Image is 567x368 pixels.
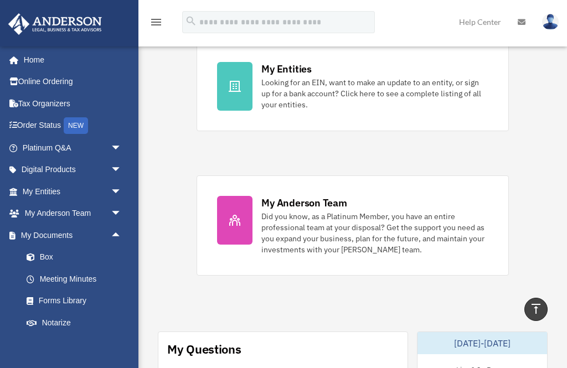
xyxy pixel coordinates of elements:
i: menu [150,15,163,29]
a: My Documentsarrow_drop_up [8,224,138,246]
img: Anderson Advisors Platinum Portal [5,13,105,35]
a: Meeting Minutes [16,268,138,290]
span: arrow_drop_down [111,203,133,225]
a: Tax Organizers [8,92,138,115]
div: My Entities [261,62,311,76]
div: [DATE]-[DATE] [417,332,547,354]
i: vertical_align_top [529,302,543,315]
a: Digital Productsarrow_drop_down [8,159,138,181]
span: arrow_drop_up [111,224,133,247]
a: Forms Library [16,290,138,312]
div: Did you know, as a Platinum Member, you have an entire professional team at your disposal? Get th... [261,211,488,255]
a: Online Ordering [8,71,138,93]
a: My Anderson Teamarrow_drop_down [8,203,138,225]
div: My Anderson Team [261,196,347,210]
a: My Entitiesarrow_drop_down [8,180,138,203]
span: arrow_drop_down [111,159,133,182]
div: My Questions [167,341,241,357]
a: My Entities Looking for an EIN, want to make an update to an entity, or sign up for a bank accoun... [197,42,508,131]
img: User Pic [542,14,559,30]
a: vertical_align_top [524,298,548,321]
a: menu [150,19,163,29]
span: arrow_drop_down [111,180,133,203]
a: Order StatusNEW [8,115,138,137]
i: search [185,15,197,27]
a: Platinum Q&Aarrow_drop_down [8,137,138,159]
a: Home [8,49,133,71]
a: Box [16,246,138,268]
span: arrow_drop_down [111,137,133,159]
div: Looking for an EIN, want to make an update to an entity, or sign up for a bank account? Click her... [261,77,488,110]
a: Notarize [16,312,138,334]
div: NEW [64,117,88,134]
a: My Anderson Team Did you know, as a Platinum Member, you have an entire professional team at your... [197,175,508,276]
